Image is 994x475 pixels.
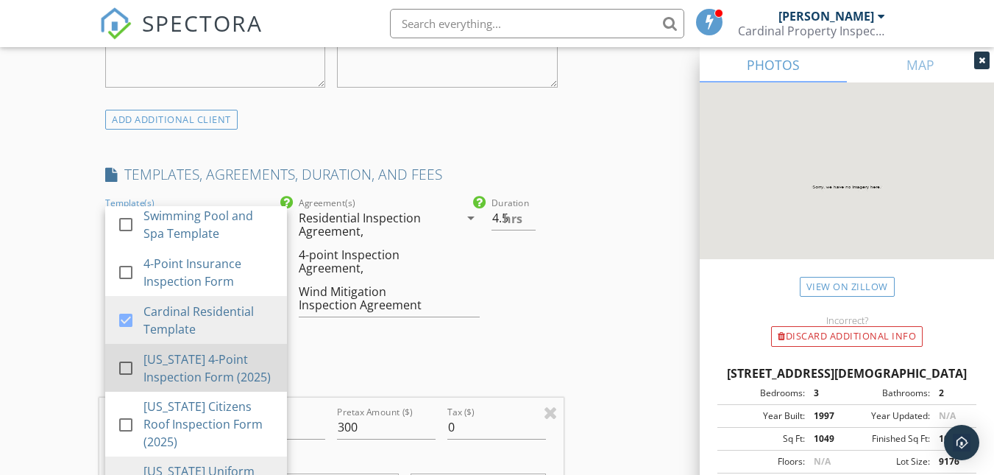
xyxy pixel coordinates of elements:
div: Cardinal Residential Template [143,303,275,338]
i: arrow_drop_down [462,209,480,227]
div: [STREET_ADDRESS][DEMOGRAPHIC_DATA] [717,365,976,382]
div: Bathrooms: [847,387,930,400]
div: 1997 [805,409,847,423]
span: N/A [939,409,956,422]
div: [PERSON_NAME] [778,9,874,24]
span: hrs [503,213,522,225]
a: MAP [847,47,994,82]
div: [US_STATE] Citizens Roof Inspection Form (2025) [143,398,275,451]
div: Cardinal Property Inspection [738,24,885,38]
div: ADD ADDITIONAL client [105,110,238,130]
input: Search everything... [390,9,684,38]
div: 9176 [930,455,972,468]
div: Floors: [722,455,805,468]
div: 2 [930,387,972,400]
div: Finished Sq Ft: [847,432,930,446]
div: Residential Inspection Agreement, [299,211,444,238]
div: 4-Point Insurance Inspection Form [143,255,275,290]
span: SPECTORA [142,7,263,38]
div: Incorrect? [700,314,994,326]
a: SPECTORA [99,20,263,51]
img: The Best Home Inspection Software - Spectora [99,7,132,40]
h4: FEES [105,367,557,387]
div: Year Updated: [847,409,930,423]
div: Swimming Pool and Spa Template [143,207,275,242]
div: 1049 [930,432,972,446]
div: Bedrooms: [722,387,805,400]
div: Discard Additional info [771,326,923,347]
div: Wind Mitigation Inspection Agreement [299,285,444,312]
div: 4-point Inspection Agreement, [299,248,444,275]
div: [US_STATE] 4-Point Inspection Form (2025) [143,351,275,386]
div: Year Built: [722,409,805,423]
div: 3 [805,387,847,400]
div: Lot Size: [847,455,930,468]
span: N/A [814,455,831,468]
img: streetview [700,82,994,295]
h4: TEMPLATES, AGREEMENTS, DURATION, AND FEES [105,165,557,184]
a: PHOTOS [700,47,847,82]
div: Open Intercom Messenger [944,425,979,460]
a: View on Zillow [800,277,895,297]
div: Sq Ft: [722,432,805,446]
input: 0.0 [491,206,535,231]
div: 1049 [805,432,847,446]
